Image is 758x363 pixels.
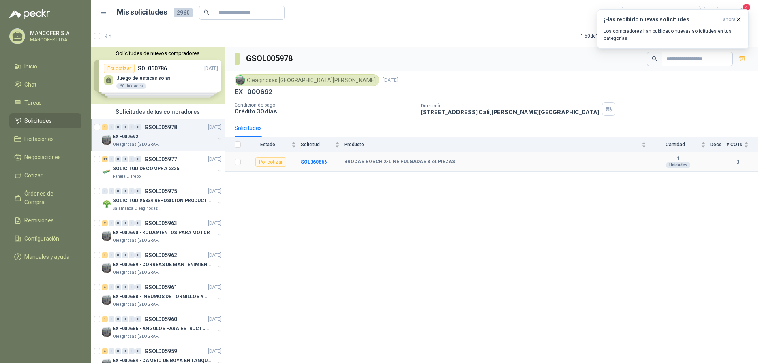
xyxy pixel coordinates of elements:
[117,7,167,18] h1: Mis solicitudes
[102,122,223,148] a: 1 0 0 0 0 0 GSOL005978[DATE] Company LogoEX -000692Oleaginosas [GEOGRAPHIC_DATA][PERSON_NAME]
[235,74,379,86] div: Oleaginosas [GEOGRAPHIC_DATA][PERSON_NAME]
[109,124,114,130] div: 0
[109,156,114,162] div: 0
[144,188,177,194] p: GSOL005975
[135,220,141,226] div: 0
[726,137,758,152] th: # COTs
[135,284,141,290] div: 0
[113,261,211,269] p: EX -000689 - CORREAS DE MANTENIMIENTO
[102,218,223,244] a: 2 0 0 0 0 0 GSOL005963[DATE] Company LogoEX -000690 - RODAMIENTOS PARA MOTOROleaginosas [GEOGRAPH...
[604,16,720,23] h3: ¡Has recibido nuevas solicitudes!
[651,137,710,152] th: Cantidad
[24,98,42,107] span: Tareas
[113,133,138,141] p: EX -000692
[102,124,108,130] div: 1
[129,156,135,162] div: 0
[24,62,37,71] span: Inicio
[115,284,121,290] div: 0
[24,216,54,225] span: Remisiones
[723,16,735,23] span: ahora
[109,220,114,226] div: 0
[30,30,79,36] p: MANCOFER S.A
[9,9,50,19] img: Logo peakr
[109,316,114,322] div: 0
[344,159,455,165] b: BROCAS BOSCH X-LINE PULGADAS x 34 PIEZAS
[129,348,135,354] div: 0
[666,162,690,168] div: Unidades
[113,165,179,173] p: SOLICITUD DE COMPRA 2325
[109,348,114,354] div: 0
[102,316,108,322] div: 1
[115,188,121,194] div: 0
[726,142,742,147] span: # COTs
[208,124,221,131] p: [DATE]
[113,333,163,340] p: Oleaginosas [GEOGRAPHIC_DATA][PERSON_NAME]
[115,124,121,130] div: 0
[9,95,81,110] a: Tareas
[102,314,223,340] a: 1 0 0 0 0 0 GSOL005960[DATE] Company LogoEX -000686 - ANGULOS PARA ESTRUCTURAS DE FOSA DE LOleagi...
[421,109,599,115] p: [STREET_ADDRESS] Cali , [PERSON_NAME][GEOGRAPHIC_DATA]
[9,231,81,246] a: Configuración
[113,173,142,180] p: Panela El Trébol
[710,137,726,152] th: Docs
[208,284,221,291] p: [DATE]
[235,124,262,132] div: Solicitudes
[113,141,163,148] p: Oleaginosas [GEOGRAPHIC_DATA][PERSON_NAME]
[115,220,121,226] div: 0
[301,159,327,165] a: SOL060866
[597,9,749,49] button: ¡Has recibido nuevas solicitudes!ahora Los compradores han publicado nuevas solicitudes en tus ca...
[129,252,135,258] div: 0
[726,158,749,166] b: 0
[102,348,108,354] div: 4
[246,137,301,152] th: Estado
[24,234,59,243] span: Configuración
[115,252,121,258] div: 0
[102,199,111,209] img: Company Logo
[144,252,177,258] p: GSOL005962
[102,252,108,258] div: 3
[129,284,135,290] div: 0
[102,135,111,145] img: Company Logo
[421,103,599,109] p: Dirección
[115,348,121,354] div: 0
[651,142,699,147] span: Cantidad
[113,269,163,276] p: Oleaginosas [GEOGRAPHIC_DATA][PERSON_NAME]
[236,76,245,85] img: Company Logo
[122,188,128,194] div: 0
[113,229,210,237] p: EX -000690 - RODAMIENTOS PARA MOTOR
[135,348,141,354] div: 0
[208,220,221,227] p: [DATE]
[24,252,69,261] span: Manuales y ayuda
[113,293,211,301] p: EX -000688 - INSUMOS DE TORNILLOS Y TUERCAS
[208,348,221,355] p: [DATE]
[135,188,141,194] div: 0
[109,188,114,194] div: 0
[129,188,135,194] div: 0
[144,220,177,226] p: GSOL005963
[235,88,272,96] p: EX -000692
[9,113,81,128] a: Solicitudes
[235,102,415,108] p: Condición de pago
[91,104,225,119] div: Solicitudes de tus compradores
[113,301,163,308] p: Oleaginosas [GEOGRAPHIC_DATA][PERSON_NAME]
[9,186,81,210] a: Órdenes de Compra
[102,167,111,177] img: Company Logo
[102,282,223,308] a: 4 0 0 0 0 0 GSOL005961[DATE] Company LogoEX -000688 - INSUMOS DE TORNILLOS Y TUERCASOleaginosas [...
[122,316,128,322] div: 0
[113,197,211,205] p: SOLICITUD #5334 REPOSICIÓN PRODUCTOS
[109,252,114,258] div: 0
[129,316,135,322] div: 0
[122,284,128,290] div: 0
[122,124,128,130] div: 0
[24,171,43,180] span: Cotizar
[9,150,81,165] a: Negociaciones
[9,77,81,92] a: Chat
[24,80,36,89] span: Chat
[102,188,108,194] div: 0
[94,50,221,56] button: Solicitudes de nuevos compradores
[109,284,114,290] div: 0
[246,142,290,147] span: Estado
[9,249,81,264] a: Manuales y ayuda
[102,186,223,212] a: 0 0 0 0 0 0 GSOL005975[DATE] Company LogoSOLICITUD #5334 REPOSICIÓN PRODUCTOSSalamanca Oleaginosa...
